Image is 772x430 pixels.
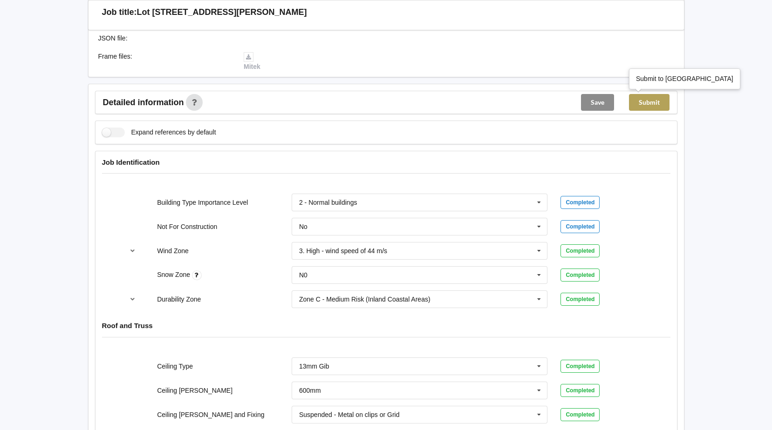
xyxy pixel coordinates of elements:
div: Zone C - Medium Risk (Inland Coastal Areas) [299,296,430,302]
div: Submit to [GEOGRAPHIC_DATA] [636,74,733,83]
div: 2 - Normal buildings [299,199,357,206]
div: Completed [560,269,600,282]
div: Completed [560,220,600,233]
button: reference-toggle [123,291,142,308]
div: Completed [560,293,600,306]
div: Frame files : [92,52,238,71]
div: No [299,223,307,230]
div: Completed [560,196,600,209]
label: Expand references by default [102,128,216,137]
div: 600mm [299,387,321,394]
label: Wind Zone [157,247,189,255]
label: Snow Zone [157,271,192,278]
label: Durability Zone [157,296,201,303]
button: reference-toggle [123,242,142,259]
h3: Job title: [102,7,137,18]
label: Ceiling Type [157,363,193,370]
label: Building Type Importance Level [157,199,248,206]
div: N0 [299,272,307,278]
div: Completed [560,360,600,373]
h3: Lot [STREET_ADDRESS][PERSON_NAME] [137,7,307,18]
div: 13mm Gib [299,363,329,370]
span: Detailed information [103,98,184,107]
h4: Job Identification [102,158,670,167]
div: Completed [560,244,600,257]
div: JSON file : [92,34,238,43]
div: Completed [560,384,600,397]
label: Ceiling [PERSON_NAME] and Fixing [157,411,264,418]
label: Ceiling [PERSON_NAME] [157,387,232,394]
button: Submit [629,94,670,111]
a: Mitek [244,53,260,70]
div: 3. High - wind speed of 44 m/s [299,248,387,254]
label: Not For Construction [157,223,217,230]
div: Suspended - Metal on clips or Grid [299,411,400,418]
div: Completed [560,408,600,421]
h4: Roof and Truss [102,321,670,330]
